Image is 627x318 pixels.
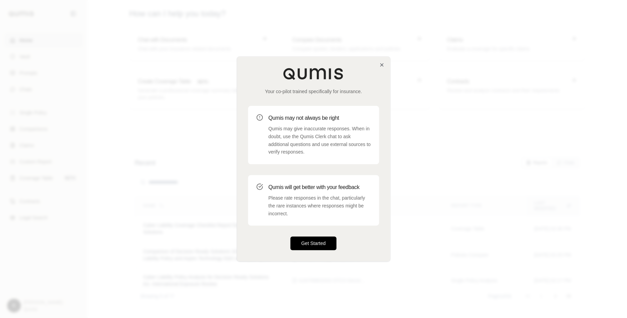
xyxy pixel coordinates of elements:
p: Please rate responses in the chat, particularly the rare instances where responses might be incor... [269,194,371,217]
img: Qumis Logo [283,68,344,80]
h3: Qumis may not always be right [269,114,371,122]
p: Your co-pilot trained specifically for insurance. [248,88,379,95]
h3: Qumis will get better with your feedback [269,183,371,191]
button: Get Started [290,237,337,250]
p: Qumis may give inaccurate responses. When in doubt, use the Qumis Clerk chat to ask additional qu... [269,125,371,156]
